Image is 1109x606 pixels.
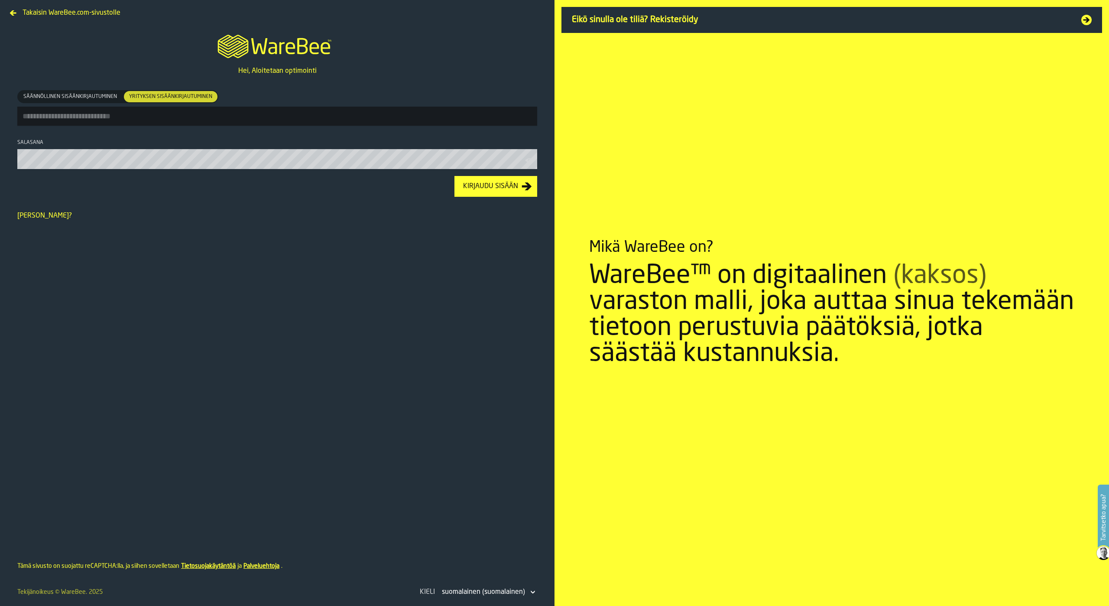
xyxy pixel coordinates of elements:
span: 2025 [89,589,103,595]
a: WareBee. [61,589,87,595]
div: thumb [18,91,122,102]
label: Tarvitsetko apua? [1099,485,1108,550]
a: Palveluehtoja [243,563,279,569]
span: Säännöllinen sisäänkirjautuminen [20,93,120,101]
button: button-Kirjaudu sisään [454,176,537,197]
a: logo-header [210,24,344,66]
a: Tietosuojakäytäntöä [181,563,236,569]
div: KieliDropdownMenuValue-fi-FI [418,585,537,599]
a: [PERSON_NAME]? [17,212,72,219]
span: Takaisin WareBee.com-sivustolle [23,8,120,18]
div: thumb [124,91,217,102]
div: Mikä WareBee on? [589,239,713,256]
div: Kirjaudu sisään [460,181,522,192]
span: Eikö sinulla ole tiliä? Rekisteröidy [572,14,1071,26]
span: Yrityksen sisäänkirjautuminen [126,93,216,101]
label: button-toolbar-Salasana [17,140,537,169]
a: Eikö sinulla ole tiliä? Rekisteröidy [561,7,1102,33]
div: WareBee™ on digitaalinen varaston malli, joka auttaa sinua tekemään tietoon perustuvia päätöksiä,... [589,263,1074,367]
span: (kaksos) [893,263,986,289]
div: Salasana [17,140,537,146]
p: Hei, Aloitetaan optimointi [238,66,317,76]
label: button-switch-multi-Säännöllinen sisäänkirjautuminen [17,90,123,103]
button: button-toolbar-Salasana [525,156,535,165]
a: Takaisin WareBee.com-sivustolle [7,7,124,14]
div: Kieli [418,587,437,597]
input: button-toolbar-Salasana [17,149,537,169]
label: button-switch-multi-Yrityksen sisäänkirjautuminen [123,90,218,103]
span: Tekijänoikeus © [17,589,59,595]
label: button-toolbar-[object Object] [17,90,537,126]
div: DropdownMenuValue-fi-FI [442,587,525,597]
input: button-toolbar-[object Object] [17,107,537,126]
